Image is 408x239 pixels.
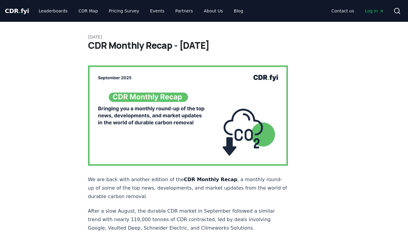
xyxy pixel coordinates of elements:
a: Contact us [327,5,359,16]
a: About Us [199,5,228,16]
a: Events [145,5,169,16]
nav: Main [327,5,389,16]
strong: CDR Monthly Recap [184,177,237,182]
a: Blog [229,5,248,16]
img: blog post image [88,65,288,166]
a: Partners [171,5,198,16]
a: Pricing Survey [104,5,144,16]
span: CDR fyi [5,7,29,15]
h1: CDR Monthly Recap - [DATE] [88,40,320,51]
p: We are back with another edition of the , a monthly round-up of some of the top news, development... [88,175,288,201]
a: Leaderboards [34,5,73,16]
p: After a slow August, the durable CDR market in September followed a similar trend with nearly 119... [88,207,288,232]
p: [DATE] [88,34,320,40]
a: CDR Map [74,5,103,16]
nav: Main [34,5,248,16]
a: CDR.fyi [5,7,29,15]
span: Log in [365,8,384,14]
a: Log in [360,5,389,16]
span: . [19,7,21,15]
